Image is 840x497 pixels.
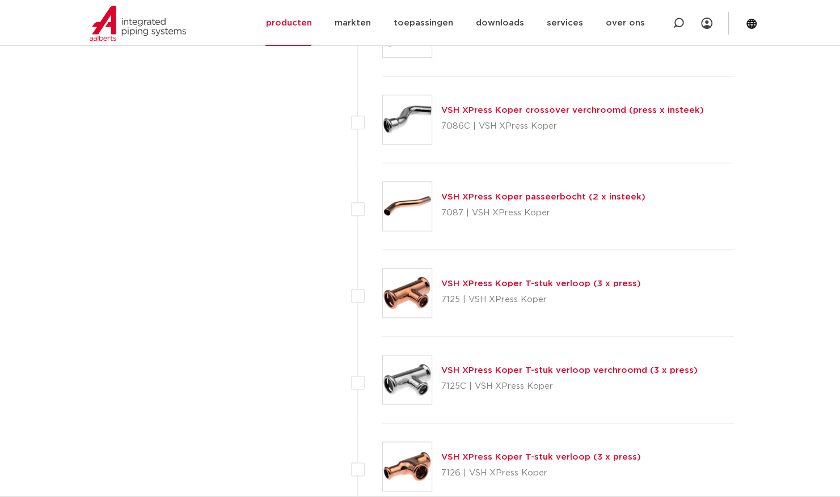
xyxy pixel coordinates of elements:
img: Thumbnail for VSH XPress Koper T-stuk verloop (3 x press) [383,269,432,317]
a: VSH XPress Koper T-stuk verloop (3 x press) [441,453,641,461]
p: 7126 | VSH XPress Koper [441,464,641,482]
p: 7087 | VSH XPress Koper [441,204,645,222]
img: Thumbnail for VSH XPress Koper crossover verchroomd (press x insteek) [383,95,432,144]
a: VSH XPress Koper T-stuk verloop verchroomd (3 x press) [441,366,698,375]
img: Thumbnail for VSH XPress Koper T-stuk verloop (3 x press) [383,442,432,491]
p: 7086C | VSH XPress Koper [441,117,704,135]
img: Thumbnail for VSH XPress Koper T-stuk verloop verchroomd (3 x press) [383,355,432,404]
a: VSH XPress Koper crossover verchroomd (press x insteek) [441,106,704,114]
img: Thumbnail for VSH XPress Koper passeerbocht (2 x insteek) [383,182,432,231]
p: 7125 | VSH XPress Koper [441,291,641,309]
a: VSH XPress Koper passeerbocht (2 x insteek) [441,193,645,201]
p: 7125C | VSH XPress Koper [441,377,698,396]
a: VSH XPress Koper T-stuk verloop (3 x press) [441,279,641,288]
